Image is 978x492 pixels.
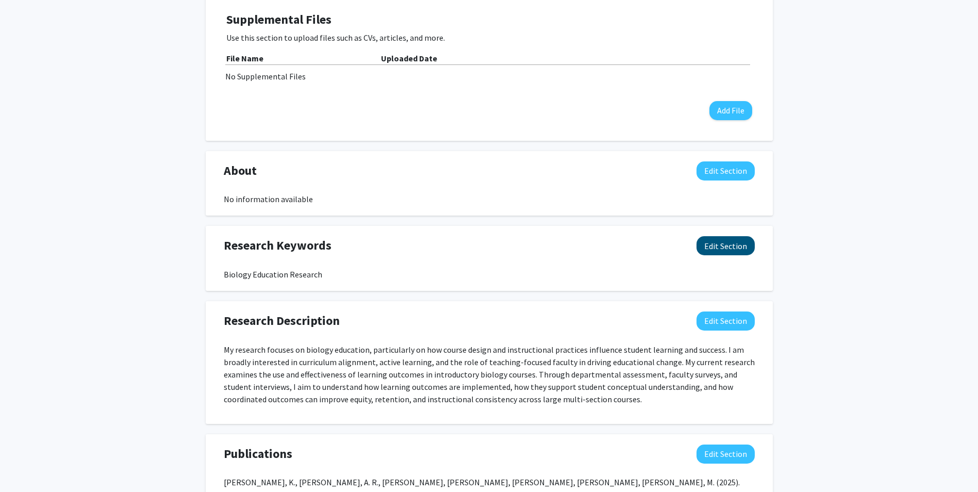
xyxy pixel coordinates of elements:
button: Edit Research Keywords [697,236,755,255]
div: No Supplemental Files [225,70,753,83]
span: Publications [224,445,292,463]
b: Uploaded Date [381,53,437,63]
b: File Name [226,53,263,63]
div: No information available [224,193,755,205]
span: Research Keywords [224,236,331,255]
p: My research focuses on biology education, particularly on how course design and instructional pra... [224,343,755,405]
div: Biology Education Research [224,268,755,281]
button: Add File [709,101,752,120]
iframe: Chat [8,446,44,484]
span: About [224,161,257,180]
button: Edit Publications [697,445,755,464]
h4: Supplemental Files [226,12,752,27]
button: Edit About [697,161,755,181]
p: Use this section to upload files such as CVs, articles, and more. [226,31,752,44]
span: Research Description [224,311,340,330]
button: Edit Research Description [697,311,755,331]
